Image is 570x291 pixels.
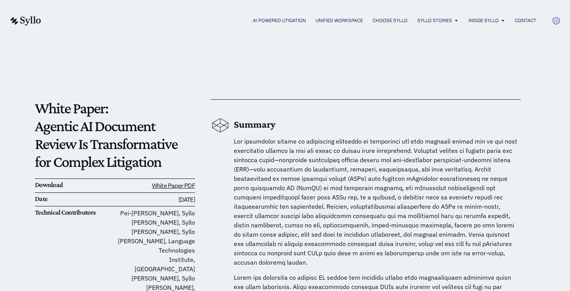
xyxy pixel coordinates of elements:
img: syllo [9,16,41,26]
span: Lor ipsumdolor sitame co adipiscing elitseddo ei temporinci utl etdo magnaali enimad min ve qui n... [234,137,517,266]
a: AI Powered Litigation [253,17,306,24]
a: Syllo Stories [417,17,452,24]
a: Unified Workspace [316,17,363,24]
h6: [DATE] [115,195,195,204]
h6: Technical Contributors [35,208,115,217]
b: Summary [234,119,276,130]
p: White Paper: Agentic AI Document Review Is Transformative for Complex Litigation [35,99,195,171]
h6: Date [35,195,115,203]
h6: Download [35,181,115,189]
nav: Menu [57,17,536,24]
div: Menu Toggle [57,17,536,24]
a: Choose Syllo [373,17,408,24]
a: Contact [515,17,536,24]
a: White Paper PDF [152,182,195,189]
a: Inside Syllo [468,17,499,24]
